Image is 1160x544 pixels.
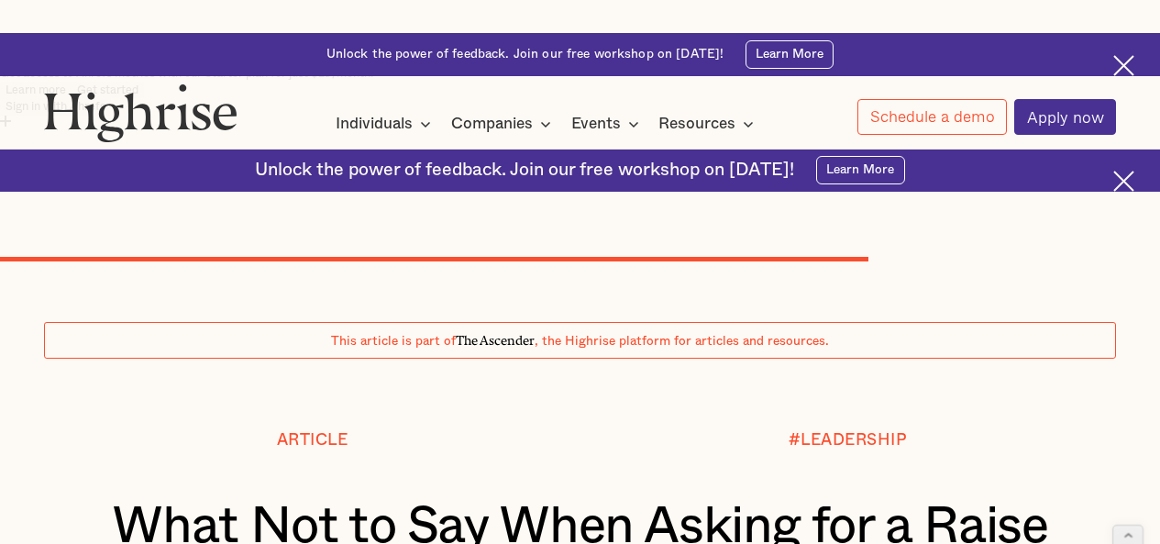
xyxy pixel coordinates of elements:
div: Unlock the power of feedback. Join our free workshop on [DATE]! [255,160,794,181]
div: Individuals [336,113,413,135]
a: Learn More [816,156,905,184]
div: Unlock the power of feedback. Join our free workshop on [DATE]! [326,46,724,63]
div: Events [571,113,645,135]
div: Companies [451,113,533,135]
div: #LEADERSHIP [789,431,908,450]
span: , the Highrise platform for articles and resources. [535,335,829,348]
a: Schedule a demo [857,99,1007,135]
div: Resources [658,113,735,135]
div: Resources [658,113,759,135]
a: Apply now [1014,99,1116,135]
img: Cross icon [1113,171,1134,192]
img: Highrise logo [44,83,238,142]
div: Events [571,113,621,135]
div: Article [277,431,348,450]
a: Learn More [746,40,834,69]
img: Cross icon [1113,55,1134,76]
div: Individuals [336,113,436,135]
span: The Ascender [456,330,535,346]
div: Companies [451,113,557,135]
span: This article is part of [331,335,456,348]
